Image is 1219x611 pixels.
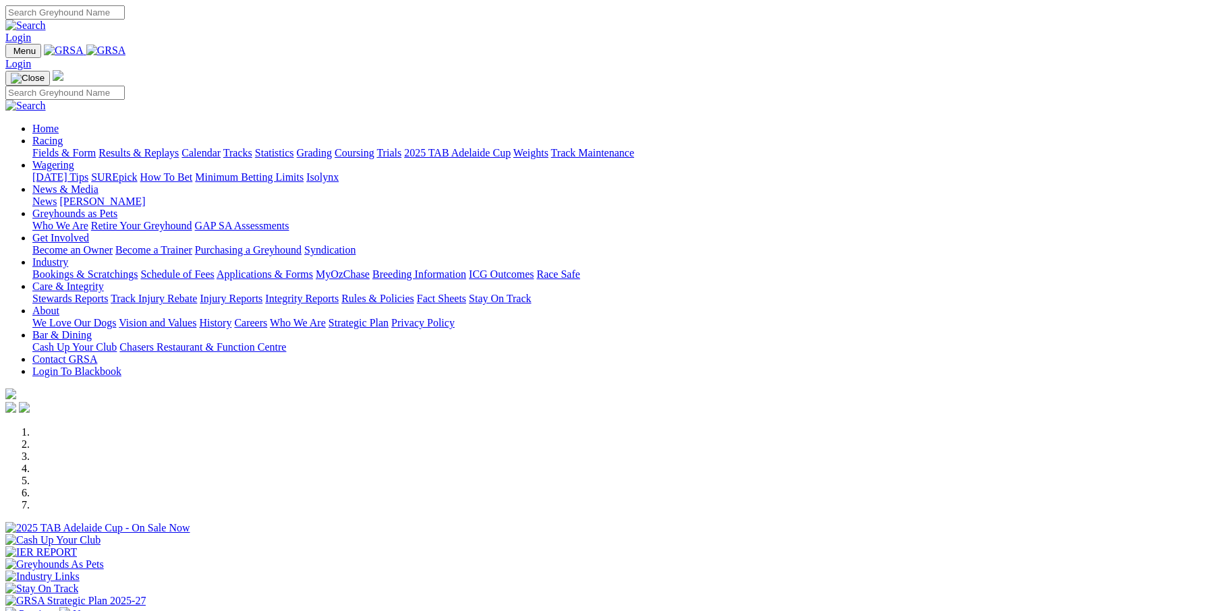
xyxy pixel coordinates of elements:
img: Stay On Track [5,583,78,595]
a: Contact GRSA [32,353,97,365]
a: ICG Outcomes [469,268,534,280]
a: Wagering [32,159,74,171]
a: [PERSON_NAME] [59,196,145,207]
a: Login To Blackbook [32,366,121,377]
a: Race Safe [536,268,579,280]
img: IER REPORT [5,546,77,558]
a: News & Media [32,183,98,195]
a: GAP SA Assessments [195,220,289,231]
div: Wagering [32,171,1214,183]
a: 2025 TAB Adelaide Cup [404,147,511,158]
img: facebook.svg [5,402,16,413]
a: Weights [513,147,548,158]
a: Coursing [335,147,374,158]
a: Strategic Plan [329,317,389,328]
a: Stay On Track [469,293,531,304]
div: Racing [32,147,1214,159]
img: Greyhounds As Pets [5,558,104,571]
a: Rules & Policies [341,293,414,304]
div: Get Involved [32,244,1214,256]
img: twitter.svg [19,402,30,413]
a: Login [5,32,31,43]
a: We Love Our Dogs [32,317,116,328]
a: Racing [32,135,63,146]
a: Industry [32,256,68,268]
input: Search [5,86,125,100]
button: Toggle navigation [5,71,50,86]
a: Syndication [304,244,356,256]
a: Calendar [181,147,221,158]
a: Become an Owner [32,244,113,256]
a: Greyhounds as Pets [32,208,117,219]
img: Cash Up Your Club [5,534,101,546]
a: Trials [376,147,401,158]
a: Fields & Form [32,147,96,158]
div: Care & Integrity [32,293,1214,305]
a: Become a Trainer [115,244,192,256]
a: Login [5,58,31,69]
a: SUREpick [91,171,137,183]
a: Who We Are [32,220,88,231]
div: About [32,317,1214,329]
a: Integrity Reports [265,293,339,304]
img: Search [5,100,46,112]
a: Isolynx [306,171,339,183]
div: Greyhounds as Pets [32,220,1214,232]
a: Tracks [223,147,252,158]
a: Purchasing a Greyhound [195,244,302,256]
img: GRSA [44,45,84,57]
a: Get Involved [32,232,89,243]
img: Industry Links [5,571,80,583]
a: News [32,196,57,207]
a: Stewards Reports [32,293,108,304]
input: Search [5,5,125,20]
a: Home [32,123,59,134]
a: Grading [297,147,332,158]
a: Results & Replays [98,147,179,158]
a: History [199,317,231,328]
img: GRSA [86,45,126,57]
img: GRSA Strategic Plan 2025-27 [5,595,146,607]
a: [DATE] Tips [32,171,88,183]
img: 2025 TAB Adelaide Cup - On Sale Now [5,522,190,534]
a: Applications & Forms [217,268,313,280]
a: Cash Up Your Club [32,341,117,353]
div: Industry [32,268,1214,281]
div: Bar & Dining [32,341,1214,353]
a: Track Maintenance [551,147,634,158]
a: Vision and Values [119,317,196,328]
a: Chasers Restaurant & Function Centre [119,341,286,353]
img: logo-grsa-white.png [53,70,63,81]
a: Retire Your Greyhound [91,220,192,231]
a: Careers [234,317,267,328]
a: Track Injury Rebate [111,293,197,304]
a: Fact Sheets [417,293,466,304]
a: Privacy Policy [391,317,455,328]
a: Statistics [255,147,294,158]
img: logo-grsa-white.png [5,388,16,399]
a: Schedule of Fees [140,268,214,280]
a: Who We Are [270,317,326,328]
a: MyOzChase [316,268,370,280]
img: Close [11,73,45,84]
a: Bookings & Scratchings [32,268,138,280]
a: Minimum Betting Limits [195,171,304,183]
a: How To Bet [140,171,193,183]
a: Injury Reports [200,293,262,304]
a: Breeding Information [372,268,466,280]
a: Bar & Dining [32,329,92,341]
div: News & Media [32,196,1214,208]
span: Menu [13,46,36,56]
a: About [32,305,59,316]
button: Toggle navigation [5,44,41,58]
img: Search [5,20,46,32]
a: Care & Integrity [32,281,104,292]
